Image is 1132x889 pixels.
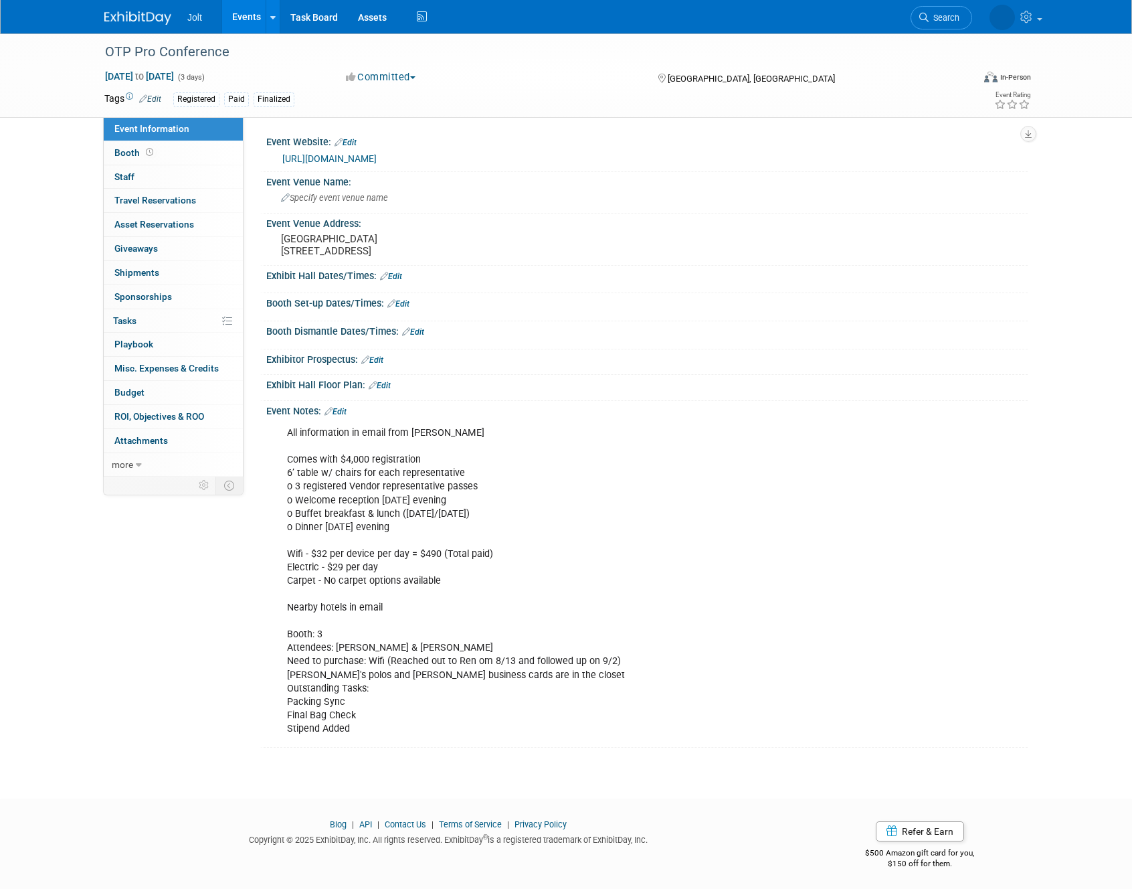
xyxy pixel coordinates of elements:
[929,13,959,23] span: Search
[911,6,972,29] a: Search
[668,74,835,84] span: [GEOGRAPHIC_DATA], [GEOGRAPHIC_DATA]
[281,233,569,257] pre: [GEOGRAPHIC_DATA] [STREET_ADDRESS]
[402,327,424,337] a: Edit
[104,333,243,356] a: Playbook
[104,429,243,453] a: Attachments
[104,165,243,189] a: Staff
[893,70,1031,90] div: Event Format
[266,172,1028,189] div: Event Venue Name:
[139,94,161,104] a: Edit
[187,12,202,23] span: Jolt
[984,72,998,82] img: Format-Inperson.png
[104,261,243,285] a: Shipments
[143,147,156,157] span: Booth not reserved yet
[876,821,964,841] a: Refer & Earn
[387,299,409,309] a: Edit
[341,70,421,84] button: Committed
[104,831,792,846] div: Copyright © 2025 ExhibitDay, Inc. All rights reserved. ExhibitDay is a registered trademark of Ex...
[133,71,146,82] span: to
[104,237,243,260] a: Giveaways
[114,147,156,158] span: Booth
[994,92,1030,98] div: Event Rating
[359,819,372,829] a: API
[335,138,357,147] a: Edit
[361,355,383,365] a: Edit
[428,819,437,829] span: |
[104,381,243,404] a: Budget
[281,193,388,203] span: Specify event venue name
[193,477,216,494] td: Personalize Event Tab Strip
[514,819,567,829] a: Privacy Policy
[114,339,153,349] span: Playbook
[266,293,1028,311] div: Booth Set-up Dates/Times:
[104,357,243,380] a: Misc. Expenses & Credits
[374,819,383,829] span: |
[266,214,1028,230] div: Event Venue Address:
[282,153,377,164] a: [URL][DOMAIN_NAME]
[104,309,243,333] a: Tasks
[1000,72,1031,82] div: In-Person
[278,420,880,742] div: All information in email from [PERSON_NAME] Comes with $4,000 registration 6’ table w/ chairs for...
[112,459,133,470] span: more
[439,819,502,829] a: Terms of Service
[114,219,194,230] span: Asset Reservations
[177,73,205,82] span: (3 days)
[104,285,243,309] a: Sponsorships
[114,411,204,422] span: ROI, Objectives & ROO
[266,132,1028,149] div: Event Website:
[104,92,161,107] td: Tags
[224,92,249,106] div: Paid
[104,117,243,141] a: Event Information
[812,839,1028,870] div: $500 Amazon gift card for you,
[266,349,1028,367] div: Exhibitor Prospectus:
[254,92,294,106] div: Finalized
[114,387,145,398] span: Budget
[104,11,171,25] img: ExhibitDay
[266,266,1028,283] div: Exhibit Hall Dates/Times:
[114,435,168,446] span: Attachments
[114,123,189,134] span: Event Information
[114,363,219,374] span: Misc. Expenses & Credits
[324,407,347,416] a: Edit
[173,92,219,106] div: Registered
[989,5,1015,30] img: Eric Neilsen
[114,171,134,182] span: Staff
[114,195,196,206] span: Travel Reservations
[380,272,402,281] a: Edit
[266,401,1028,418] div: Event Notes:
[483,833,488,841] sup: ®
[216,477,244,494] td: Toggle Event Tabs
[114,267,159,278] span: Shipments
[266,321,1028,339] div: Booth Dismantle Dates/Times:
[349,819,357,829] span: |
[104,453,243,477] a: more
[113,315,136,326] span: Tasks
[504,819,512,829] span: |
[385,819,426,829] a: Contact Us
[104,70,175,82] span: [DATE] [DATE]
[100,40,952,64] div: OTP Pro Conference
[330,819,347,829] a: Blog
[104,405,243,428] a: ROI, Objectives & ROO
[114,243,158,254] span: Giveaways
[369,381,391,390] a: Edit
[104,141,243,165] a: Booth
[114,291,172,302] span: Sponsorships
[104,189,243,212] a: Travel Reservations
[812,858,1028,870] div: $150 off for them.
[266,375,1028,392] div: Exhibit Hall Floor Plan:
[104,213,243,236] a: Asset Reservations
